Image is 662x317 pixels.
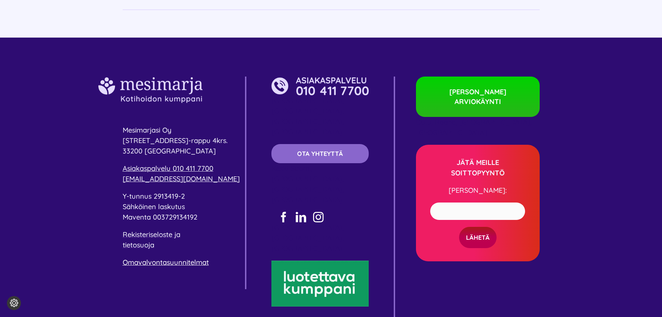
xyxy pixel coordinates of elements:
span: 33200 [GEOGRAPHIC_DATA] [123,146,216,155]
button: Evästeasetukset [7,296,21,310]
a: facebook [278,212,289,222]
strong: JÄTÄ MEILLE SOITTOPYYNTÖ [451,158,505,177]
a: Omavalvontasuunnitelmat [123,258,209,267]
span: Y-tunnus 2913419-2 [123,192,185,200]
span: [GEOGRAPHIC_DATA], [GEOGRAPHIC_DATA], [GEOGRAPHIC_DATA] [271,223,344,253]
a: [EMAIL_ADDRESS][DOMAIN_NAME] [123,174,240,183]
span: [PERSON_NAME]: [449,186,507,195]
form: Yhteydenottolomake [425,203,530,248]
a: linkedin [296,212,306,222]
span: Sähköinen laskutus [123,202,185,211]
a: [PERSON_NAME] ARVIOKÄYNTI [416,77,540,117]
a: Asiakaspalvelu 010 411 7700 [123,164,213,173]
span: Mesimarjasi Oy [123,126,172,134]
a: instagram [313,212,324,222]
a: 001Asset 6@2x [271,76,369,85]
span: [GEOGRAPHIC_DATA], [GEOGRAPHIC_DATA], [GEOGRAPHIC_DATA], [GEOGRAPHIC_DATA] [271,96,344,136]
span: Oulu, Raahe, [GEOGRAPHIC_DATA], [GEOGRAPHIC_DATA] [416,118,532,137]
a: OTA YHTEYTTÄ [271,144,369,163]
span: [STREET_ADDRESS]-rappu 4krs. [123,136,228,145]
span: Keski-Suomi, [GEOGRAPHIC_DATA], [GEOGRAPHIC_DATA], [GEOGRAPHIC_DATA] [271,164,344,204]
input: LÄHETÄ [459,227,497,248]
span: OTA YHTEYTTÄ [297,150,343,157]
span: Maventa 003729134192 [123,213,197,221]
a: Rekisteriseloste ja tietosuoja [123,230,180,249]
span: [PERSON_NAME] ARVIOKÄYNTI [433,87,522,106]
a: 001Asset 5@2x [98,76,203,85]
